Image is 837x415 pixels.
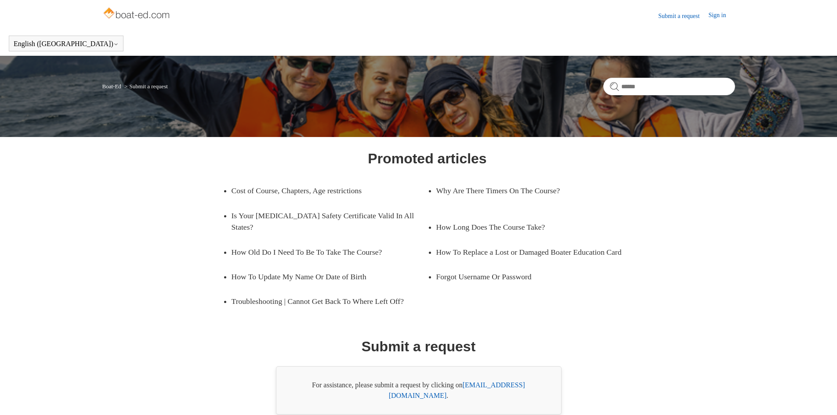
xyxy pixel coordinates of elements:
a: How To Replace a Lost or Damaged Boater Education Card [436,240,632,264]
a: Submit a request [658,11,708,21]
div: For assistance, please submit a request by clicking on . [276,366,562,415]
li: Submit a request [123,83,168,90]
li: Boat-Ed [102,83,123,90]
img: Boat-Ed Help Center home page [102,5,172,23]
a: Troubleshooting | Cannot Get Back To Where Left Off? [232,289,428,314]
a: How To Update My Name Or Date of Birth [232,264,414,289]
a: How Old Do I Need To Be To Take The Course? [232,240,414,264]
a: How Long Does The Course Take? [436,215,619,239]
button: English ([GEOGRAPHIC_DATA]) [14,40,119,48]
input: Search [603,78,735,95]
div: Chat Support [780,386,831,408]
a: Sign in [708,11,735,21]
h1: Promoted articles [368,148,486,169]
a: Cost of Course, Chapters, Age restrictions [232,178,414,203]
a: Forgot Username Or Password [436,264,619,289]
a: Boat-Ed [102,83,121,90]
a: Is Your [MEDICAL_DATA] Safety Certificate Valid In All States? [232,203,428,240]
a: Why Are There Timers On The Course? [436,178,619,203]
h1: Submit a request [362,336,476,357]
